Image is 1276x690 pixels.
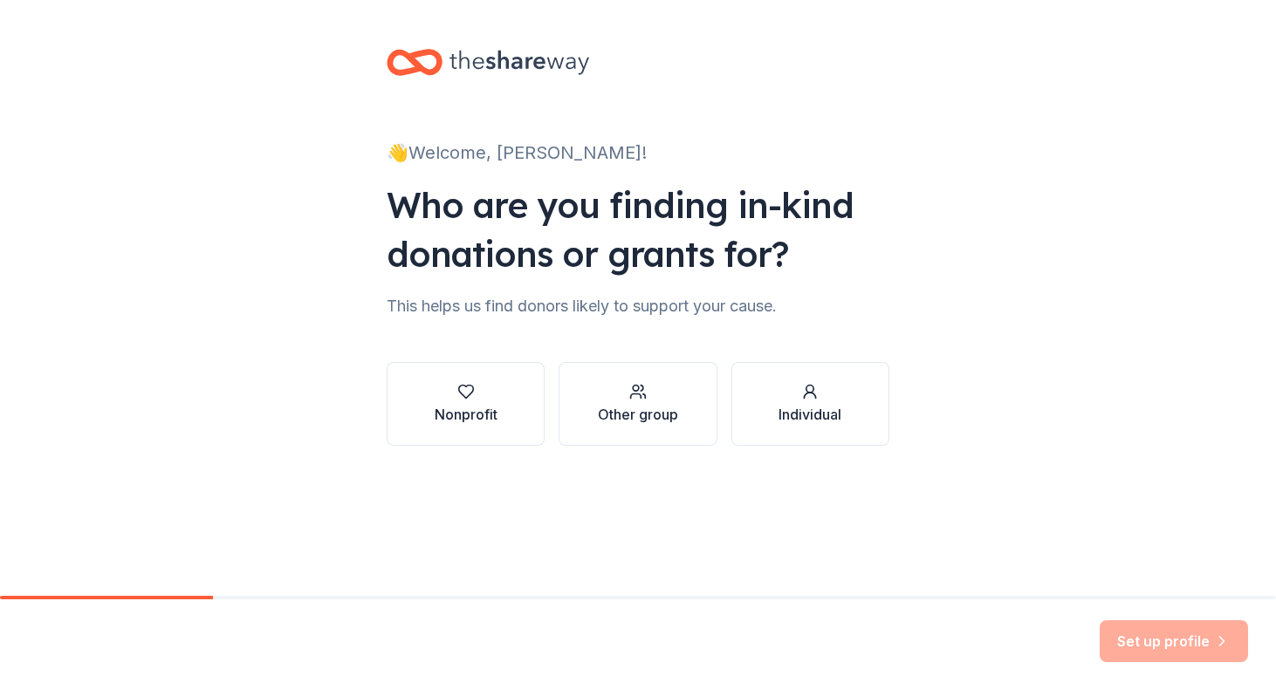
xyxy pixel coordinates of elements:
div: Who are you finding in-kind donations or grants for? [387,181,889,278]
div: 👋 Welcome, [PERSON_NAME]! [387,139,889,167]
button: Nonprofit [387,362,545,446]
button: Individual [731,362,889,446]
div: Nonprofit [435,404,497,425]
div: This helps us find donors likely to support your cause. [387,292,889,320]
div: Individual [779,404,841,425]
button: Other group [559,362,717,446]
div: Other group [598,404,678,425]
